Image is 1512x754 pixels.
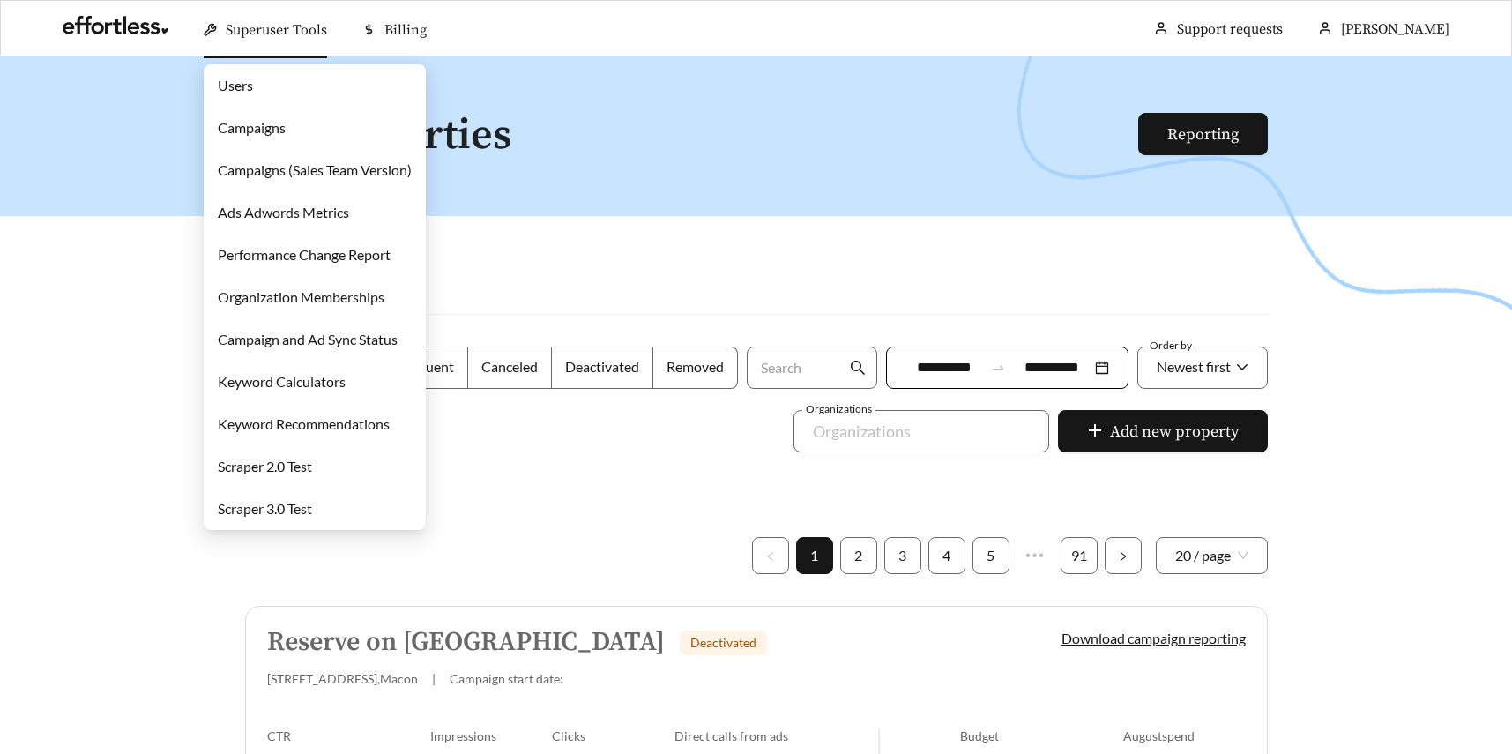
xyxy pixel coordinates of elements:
[565,358,639,375] span: Deactivated
[1167,124,1239,145] a: Reporting
[1138,113,1268,155] button: Reporting
[226,21,327,39] span: Superuser Tools
[218,288,384,305] a: Organization Memberships
[218,415,390,432] a: Keyword Recommendations
[1157,358,1231,375] span: Newest first
[218,331,398,347] a: Campaign and Ad Sync Status
[1017,537,1054,574] li: Next 5 Pages
[752,537,789,574] button: left
[267,671,418,686] span: [STREET_ADDRESS] , Macon
[267,728,430,743] div: CTR
[481,358,538,375] span: Canceled
[1058,410,1268,452] button: plusAdd new property
[960,728,1123,743] div: Budget
[990,360,1006,376] span: swap-right
[1175,538,1248,573] span: 20 / page
[972,537,1009,574] li: 5
[218,204,349,220] a: Ads Adwords Metrics
[1341,20,1449,38] span: [PERSON_NAME]
[218,458,312,474] a: Scraper 2.0 Test
[1177,20,1283,38] a: Support requests
[928,537,965,574] li: 4
[840,537,877,574] li: 2
[1061,537,1098,574] li: 91
[973,538,1009,573] a: 5
[929,538,965,573] a: 4
[218,77,253,93] a: Users
[552,728,674,743] div: Clicks
[432,671,436,686] span: |
[218,119,286,136] a: Campaigns
[667,358,724,375] span: Removed
[218,373,346,390] a: Keyword Calculators
[690,635,756,650] span: Deactivated
[1105,537,1142,574] button: right
[1118,551,1128,562] span: right
[884,537,921,574] li: 3
[674,728,878,743] div: Direct calls from ads
[850,360,866,376] span: search
[218,500,312,517] a: Scraper 3.0 Test
[765,551,776,562] span: left
[1061,630,1246,646] a: Download campaign reporting
[430,728,553,743] div: Impressions
[797,538,832,573] a: 1
[1061,538,1097,573] a: 91
[1017,537,1054,574] span: •••
[841,538,876,573] a: 2
[218,161,412,178] a: Campaigns (Sales Team Version)
[245,113,1140,160] h1: All Properties
[450,671,563,686] span: Campaign start date:
[1087,422,1103,442] span: plus
[1156,537,1268,574] div: Page Size
[990,360,1006,376] span: to
[796,537,833,574] li: 1
[218,246,391,263] a: Performance Change Report
[885,538,920,573] a: 3
[267,628,665,657] h5: Reserve on [GEOGRAPHIC_DATA]
[1123,728,1246,743] div: August spend
[752,537,789,574] li: Previous Page
[1110,420,1239,444] span: Add new property
[1105,537,1142,574] li: Next Page
[384,21,427,39] span: Billing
